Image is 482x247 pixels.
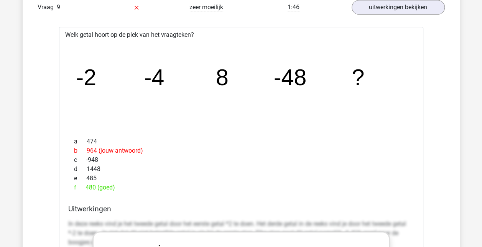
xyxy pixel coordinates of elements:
tspan: 8 [216,65,228,90]
p: In deze reeks vind je het tweede getal door het eerste getal *2 te doen. Het derde getal in de re... [68,219,414,247]
div: 474 [68,137,414,146]
tspan: -48 [273,65,306,90]
div: 485 [68,174,414,183]
span: f [74,183,86,192]
div: 1448 [68,165,414,174]
div: -948 [68,155,414,165]
tspan: ? [352,65,364,90]
span: b [74,146,87,155]
tspan: -4 [144,65,164,90]
h4: Uitwerkingen [68,204,414,213]
div: 964 (jouw antwoord) [68,146,414,155]
span: a [74,137,87,146]
span: 1:46 [288,3,299,11]
tspan: -2 [76,65,96,90]
span: d [74,165,87,174]
span: 9 [57,3,60,11]
span: e [74,174,86,183]
span: zeer moeilijk [189,3,223,11]
div: 480 (goed) [68,183,414,192]
span: c [74,155,86,165]
span: Vraag [38,3,57,12]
